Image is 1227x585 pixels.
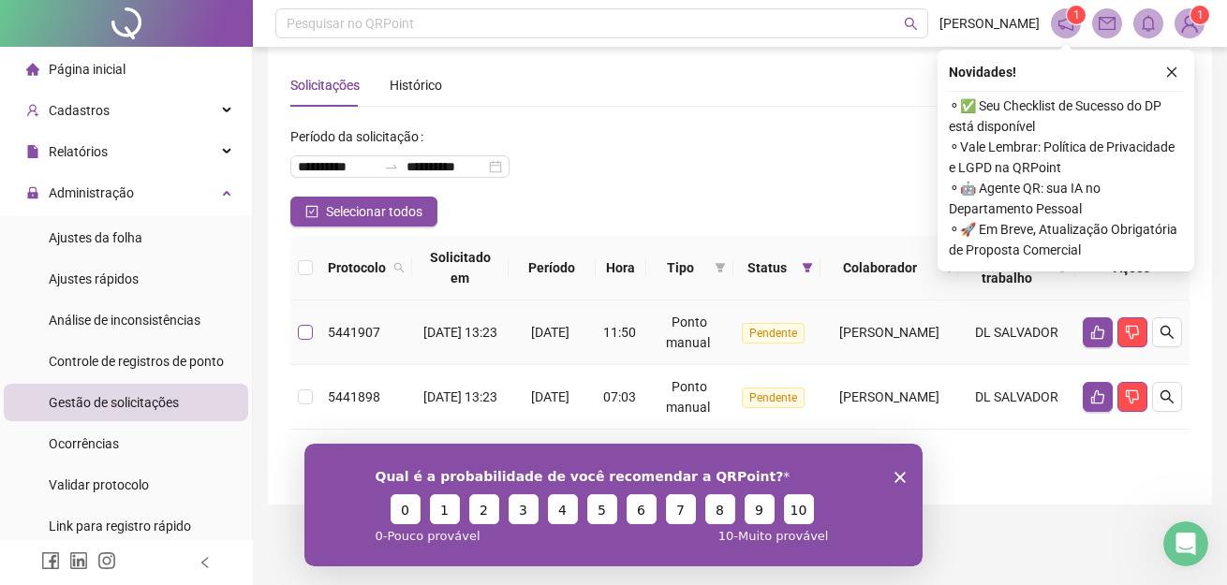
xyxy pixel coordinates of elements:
[49,144,108,159] span: Relatórios
[839,325,939,340] span: [PERSON_NAME]
[390,75,442,95] div: Histórico
[1197,8,1204,22] span: 1
[49,230,142,245] span: Ajustes da folha
[49,436,119,451] span: Ocorrências
[328,389,380,404] span: 5441898
[654,257,707,278] span: Tipo
[1160,389,1175,404] span: search
[412,236,509,300] th: Solicitado em
[1140,15,1157,32] span: bell
[390,254,408,282] span: search
[199,556,212,569] span: left
[1125,325,1140,340] span: dislike
[384,159,399,174] span: swap-right
[290,122,431,152] label: Período da solicitação
[531,325,569,340] span: [DATE]
[26,145,39,158] span: file
[596,236,646,300] th: Hora
[1190,6,1209,24] sup: Atualize o seu contato no menu Meus Dados
[49,313,200,328] span: Análise de inconsistências
[328,257,386,278] span: Protocolo
[958,365,1075,430] td: DL SALVADOR
[666,379,710,415] span: Ponto manual
[715,262,726,273] span: filter
[949,62,1016,82] span: Novidades !
[326,201,422,222] span: Selecionar todos
[97,551,116,570] span: instagram
[936,254,954,282] span: search
[1090,389,1105,404] span: like
[253,519,1227,585] footer: QRPoint © 2025 - 2.93.1 -
[802,262,813,273] span: filter
[1175,9,1204,37] img: 85632
[949,219,1183,260] span: ⚬ 🚀 Em Breve, Atualização Obrigatória de Proposta Comercial
[1125,389,1140,404] span: dislike
[742,388,805,408] span: Pendente
[384,159,399,174] span: to
[603,389,636,404] span: 07:03
[26,63,39,76] span: home
[949,95,1183,137] span: ⚬ ✅ Seu Checklist de Sucesso do DP está disponível
[949,178,1183,219] span: ⚬ 🤖 Agente QR: sua IA no Departamento Pessoal
[290,197,437,227] button: Selecionar todos
[509,236,596,300] th: Período
[711,254,730,282] span: filter
[304,444,923,566] iframe: Pesquisa da QRPoint
[423,325,497,340] span: [DATE] 13:23
[666,314,710,350] span: Ponto manual
[49,477,149,492] span: Validar protocolo
[1067,6,1086,24] sup: 1
[1163,521,1208,566] iframe: Intercom live chat
[49,185,134,200] span: Administração
[49,271,139,286] span: Ajustes rápidos
[1165,66,1178,79] span: close
[828,257,932,278] span: Colaborador
[1057,15,1074,32] span: notification
[958,300,1075,365] td: DL SALVADOR
[1099,15,1116,32] span: mail
[49,103,110,118] span: Cadastros
[742,323,805,344] span: Pendente
[939,13,1040,34] span: [PERSON_NAME]
[531,389,569,404] span: [DATE]
[1160,325,1175,340] span: search
[290,75,360,95] div: Solicitações
[1090,325,1105,340] span: like
[603,325,636,340] span: 11:50
[49,395,179,410] span: Gestão de solicitações
[305,205,318,218] span: check-square
[949,137,1183,178] span: ⚬ Vale Lembrar: Política de Privacidade e LGPD na QRPoint
[26,186,39,199] span: lock
[26,104,39,117] span: user-add
[49,519,191,534] span: Link para registro rápido
[904,17,918,31] span: search
[69,551,88,570] span: linkedin
[41,551,60,570] span: facebook
[423,389,497,404] span: [DATE] 13:23
[49,62,126,77] span: Página inicial
[49,354,224,369] span: Controle de registros de ponto
[1073,8,1080,22] span: 1
[798,254,817,282] span: filter
[328,325,380,340] span: 5441907
[741,257,794,278] span: Status
[839,389,939,404] span: [PERSON_NAME]
[393,262,405,273] span: search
